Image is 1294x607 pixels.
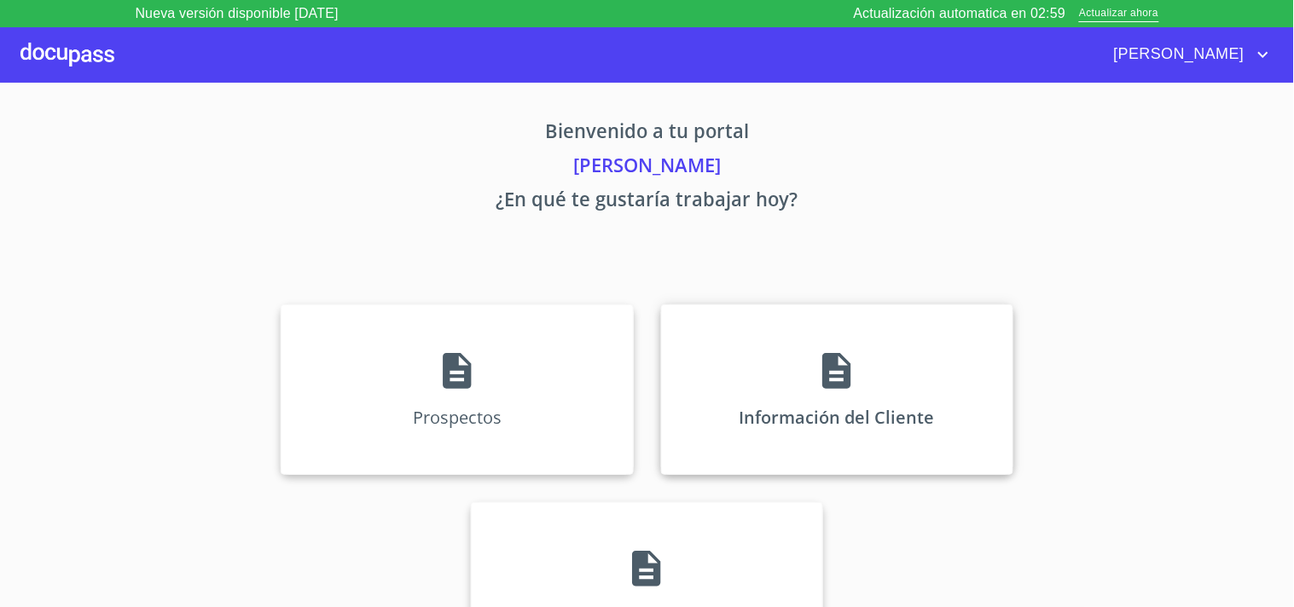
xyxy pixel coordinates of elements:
[740,406,935,429] p: Información del Cliente
[854,3,1066,24] p: Actualización automatica en 02:59
[1101,41,1253,68] span: [PERSON_NAME]
[413,406,502,429] p: Prospectos
[122,185,1173,219] p: ¿En qué te gustaría trabajar hoy?
[122,151,1173,185] p: [PERSON_NAME]
[1079,5,1158,23] span: Actualizar ahora
[1101,41,1274,68] button: account of current user
[136,3,339,24] p: Nueva versión disponible [DATE]
[122,117,1173,151] p: Bienvenido a tu portal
